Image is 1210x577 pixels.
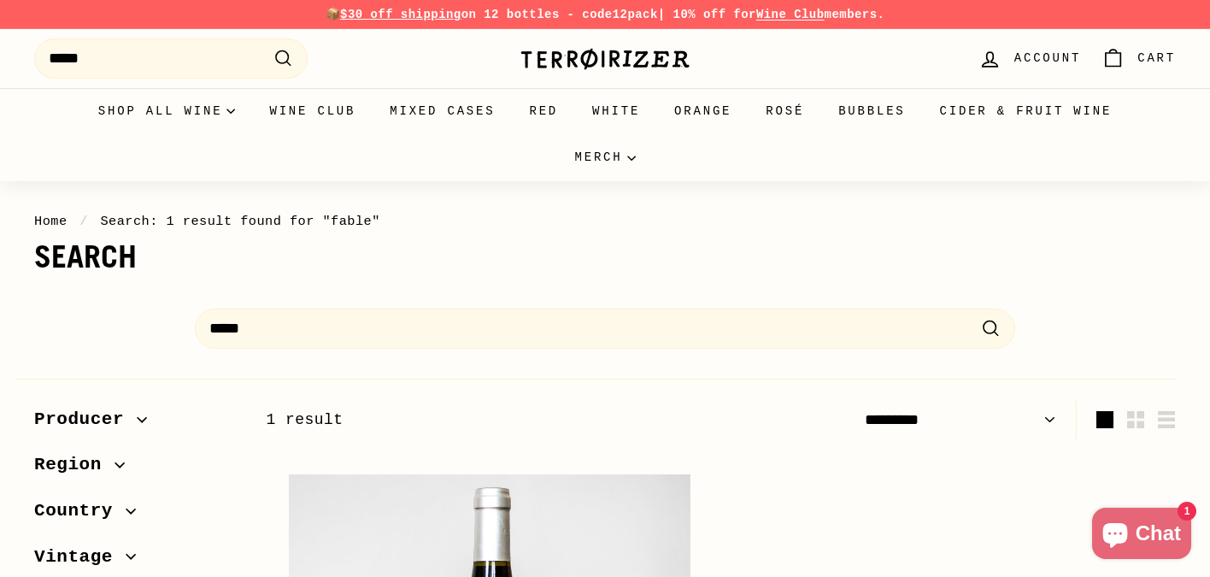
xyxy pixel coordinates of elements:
span: Cart [1137,49,1176,68]
a: White [575,88,657,134]
a: Rosé [749,88,821,134]
a: Cider & Fruit Wine [923,88,1130,134]
span: Account [1014,49,1081,68]
span: Region [34,450,115,480]
a: Mixed Cases [373,88,512,134]
nav: breadcrumbs [34,211,1176,232]
strong: 12pack [613,8,658,21]
button: Region [34,446,239,492]
button: Country [34,492,239,539]
button: Producer [34,401,239,447]
a: Bubbles [821,88,922,134]
summary: Merch [557,134,652,180]
span: Search: 1 result found for "fable" [100,214,379,229]
a: Red [512,88,575,134]
span: Vintage [34,543,126,572]
a: Wine Club [756,8,825,21]
span: Producer [34,405,137,434]
summary: Shop all wine [81,88,253,134]
div: 1 result [267,408,721,433]
span: $30 off shipping [340,8,461,21]
h1: Search [34,240,1176,274]
a: Home [34,214,68,229]
a: Account [968,33,1091,84]
span: Country [34,497,126,526]
a: Wine Club [252,88,373,134]
a: Cart [1091,33,1186,84]
span: / [75,214,92,229]
a: Orange [657,88,749,134]
p: 📦 on 12 bottles - code | 10% off for members. [34,5,1176,24]
inbox-online-store-chat: Shopify online store chat [1087,508,1196,563]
